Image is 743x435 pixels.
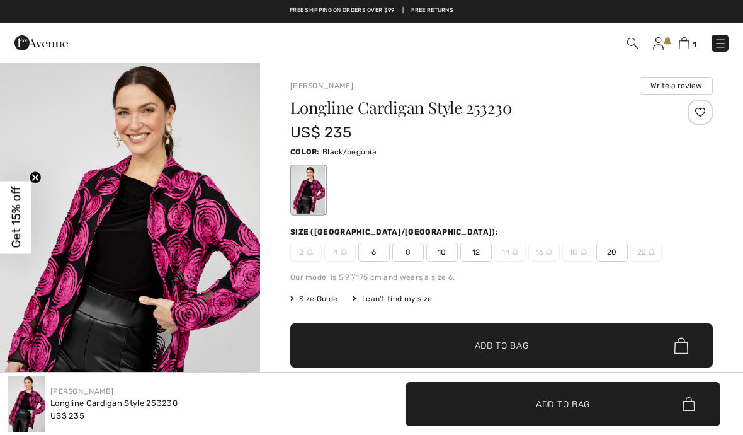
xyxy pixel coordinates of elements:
[494,243,526,262] span: 14
[693,40,696,49] span: 1
[50,411,84,420] span: US$ 235
[392,243,424,262] span: 8
[290,124,351,141] span: US$ 235
[9,187,23,248] span: Get 15% off
[546,249,552,255] img: ring-m.svg
[341,249,347,255] img: ring-m.svg
[562,243,594,262] span: 18
[426,243,458,262] span: 10
[411,6,453,15] a: Free Returns
[290,6,395,15] a: Free shipping on orders over $99
[324,243,356,262] span: 4
[714,37,727,50] img: Menu
[292,166,325,214] div: Black/begonia
[627,38,638,49] img: Search
[322,148,377,156] span: Black/begonia
[649,249,655,255] img: ring-m.svg
[674,337,688,354] img: Bag.svg
[290,272,713,283] div: Our model is 5'9"/175 cm and wears a size 6.
[640,77,713,95] button: Write a review
[307,249,313,255] img: ring-m.svg
[630,243,662,262] span: 22
[29,171,42,184] button: Close teaser
[50,397,178,410] div: Longline Cardigan Style 253230
[290,293,337,304] span: Size Guide
[358,243,390,262] span: 6
[536,397,590,410] span: Add to Bag
[402,6,404,15] span: |
[290,148,320,156] span: Color:
[290,100,642,116] h1: Longline Cardigan Style 253230
[528,243,560,262] span: 16
[353,293,432,304] div: I can't find my size
[512,249,518,255] img: ring-m.svg
[596,243,628,262] span: 20
[653,37,664,50] img: My Info
[581,249,587,255] img: ring-m.svg
[460,243,492,262] span: 12
[290,243,322,262] span: 2
[679,35,696,50] a: 1
[290,81,353,90] a: [PERSON_NAME]
[475,339,529,352] span: Add to Bag
[290,226,501,238] div: Size ([GEOGRAPHIC_DATA]/[GEOGRAPHIC_DATA]):
[50,387,113,396] a: [PERSON_NAME]
[406,382,720,426] button: Add to Bag
[290,323,713,368] button: Add to Bag
[8,376,45,432] img: Longline Cardigan Style 253230
[14,30,68,55] img: 1ère Avenue
[14,36,68,48] a: 1ère Avenue
[679,37,689,49] img: Shopping Bag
